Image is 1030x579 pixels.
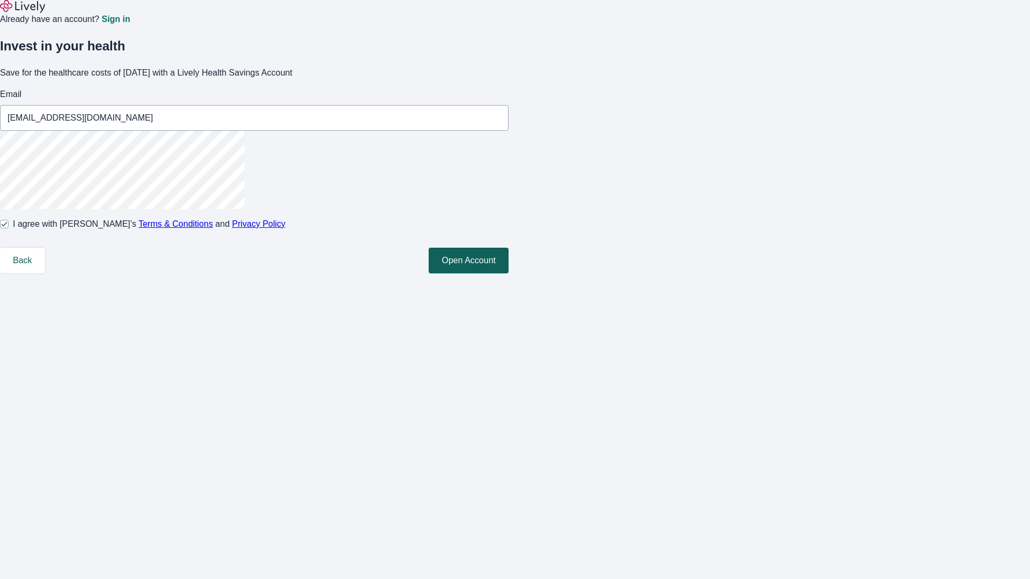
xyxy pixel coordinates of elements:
[429,248,509,273] button: Open Account
[138,219,213,228] a: Terms & Conditions
[101,15,130,24] a: Sign in
[232,219,286,228] a: Privacy Policy
[13,218,285,231] span: I agree with [PERSON_NAME]’s and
